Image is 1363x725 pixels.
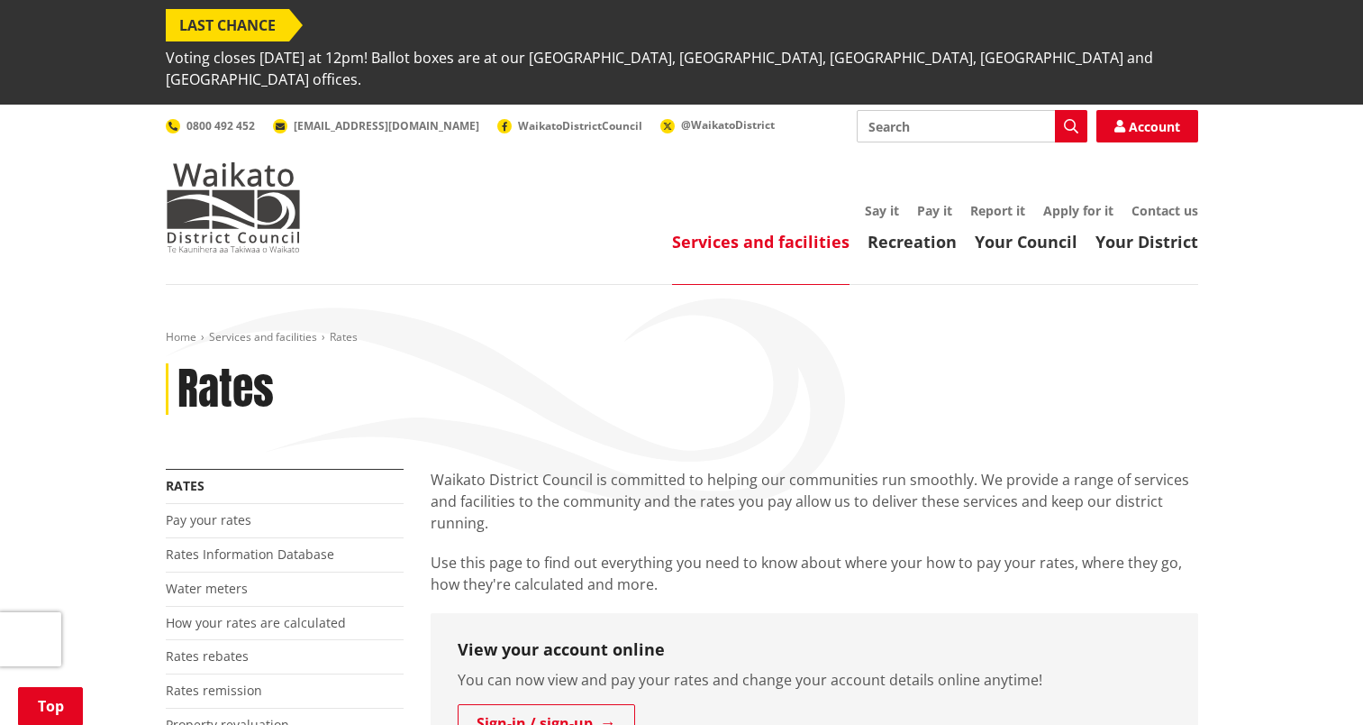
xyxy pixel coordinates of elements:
a: Top [18,687,83,725]
a: Services and facilities [209,329,317,344]
a: Rates Information Database [166,546,334,563]
a: Account [1096,110,1198,142]
p: Use this page to find out everything you need to know about where your how to pay your rates, whe... [431,552,1198,595]
a: How your rates are calculated [166,614,346,631]
a: Rates remission [166,682,262,699]
nav: breadcrumb [166,330,1198,345]
h1: Rates [177,363,274,416]
a: Contact us [1131,202,1198,219]
span: Voting closes [DATE] at 12pm! Ballot boxes are at our [GEOGRAPHIC_DATA], [GEOGRAPHIC_DATA], [GEOG... [166,41,1198,96]
a: WaikatoDistrictCouncil [497,118,642,133]
a: Pay it [917,202,952,219]
a: 0800 492 452 [166,118,255,133]
a: Your District [1095,231,1198,252]
a: Rates [166,477,204,494]
img: Waikato District Council - Te Kaunihera aa Takiwaa o Waikato [166,162,301,252]
a: Your Council [975,231,1077,252]
a: Recreation [868,231,957,252]
span: LAST CHANCE [166,9,289,41]
a: @WaikatoDistrict [660,117,775,133]
p: You can now view and pay your rates and change your account details online anytime! [458,669,1171,691]
a: [EMAIL_ADDRESS][DOMAIN_NAME] [273,118,479,133]
p: Waikato District Council is committed to helping our communities run smoothly. We provide a range... [431,469,1198,534]
span: WaikatoDistrictCouncil [518,118,642,133]
a: Pay your rates [166,511,251,528]
span: [EMAIL_ADDRESS][DOMAIN_NAME] [294,118,479,133]
a: Report it [970,202,1025,219]
span: Rates [330,329,358,344]
a: Apply for it [1043,202,1113,219]
h3: View your account online [458,640,1171,660]
a: Water meters [166,580,248,597]
span: @WaikatoDistrict [681,117,775,133]
a: Say it [865,202,899,219]
span: 0800 492 452 [186,118,255,133]
a: Rates rebates [166,647,249,665]
a: Services and facilities [672,231,850,252]
a: Home [166,329,196,344]
input: Search input [857,110,1087,142]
